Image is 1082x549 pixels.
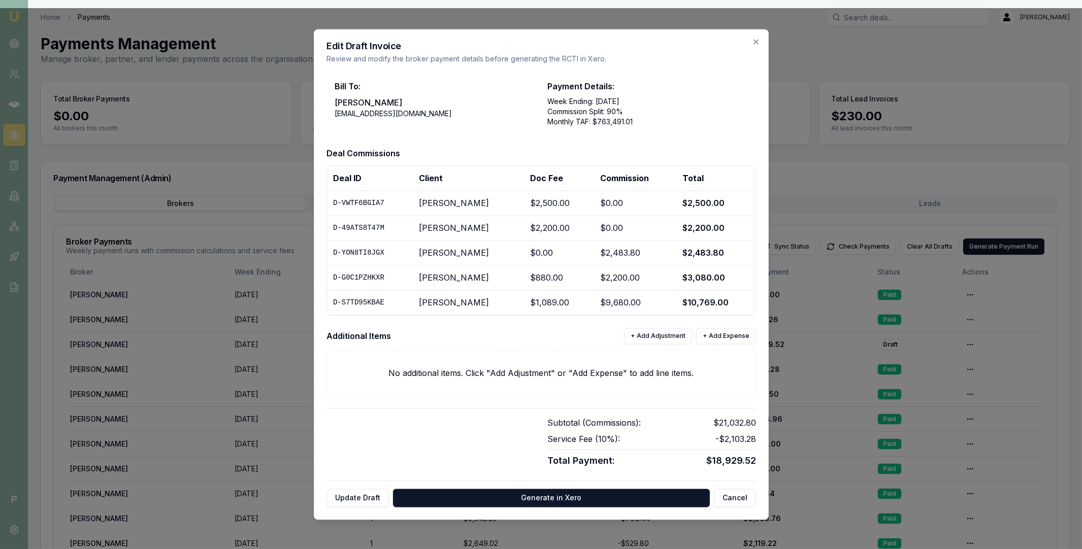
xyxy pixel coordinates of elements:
[327,265,413,290] td: D-G0C1PZHKXR
[393,489,710,507] button: Generate in Xero
[624,328,692,345] button: + Add Adjustment
[706,454,756,468] span: $18,929.52
[714,489,756,507] button: Cancel
[594,265,676,290] td: $2,200.00
[327,290,413,315] td: D-S7TD95KBAE
[524,265,594,290] td: $880.00
[676,241,756,265] td: $2,483.80
[594,290,676,315] td: $9,680.00
[594,216,676,241] td: $0.00
[412,241,523,265] td: [PERSON_NAME]
[412,191,523,216] td: [PERSON_NAME]
[326,330,391,342] h3: Additional Items
[326,42,756,51] h2: Edit Draft Invoice
[335,109,535,119] p: [EMAIL_ADDRESS][DOMAIN_NAME]
[412,265,523,290] td: [PERSON_NAME]
[326,148,756,160] h3: Deal Commissions
[547,417,641,429] span: Subtotal (Commissions):
[594,241,676,265] td: $2,483.80
[547,117,748,127] p: Monthly TAF: $ 763,491.01
[547,454,615,468] span: Total Payment:
[676,265,756,290] td: $3,080.00
[594,191,676,216] td: $0.00
[524,166,594,191] th: Doc Fee
[412,216,523,241] td: [PERSON_NAME]
[326,54,756,64] p: Review and modify the broker payment details before generating the RCTI in Xero.
[326,489,389,507] button: Update Draft
[326,351,756,396] div: No additional items. Click "Add Adjustment" or "Add Expense" to add line items.
[547,81,748,93] h3: Payment Details:
[524,290,594,315] td: $1,089.00
[715,433,756,445] span: - $2,103.28
[696,328,756,345] button: + Add Expense
[713,417,756,429] span: $21,032.80
[335,97,535,109] p: [PERSON_NAME]
[412,290,523,315] td: [PERSON_NAME]
[594,166,676,191] th: Commission
[524,241,594,265] td: $0.00
[327,241,413,265] td: D-YON8TI8JGX
[547,433,620,445] span: Service Fee ( 10 %):
[676,290,756,315] td: $10,769.00
[335,81,535,93] h3: Bill To:
[327,191,413,216] td: D-VWTF6BGIA7
[547,97,748,107] p: Week Ending: [DATE]
[676,191,756,216] td: $2,500.00
[676,216,756,241] td: $2,200.00
[547,107,748,117] p: Commission Split: 90 %
[327,166,413,191] th: Deal ID
[524,216,594,241] td: $2,200.00
[327,216,413,241] td: D-49ATS8T47M
[524,191,594,216] td: $2,500.00
[412,166,523,191] th: Client
[676,166,756,191] th: Total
